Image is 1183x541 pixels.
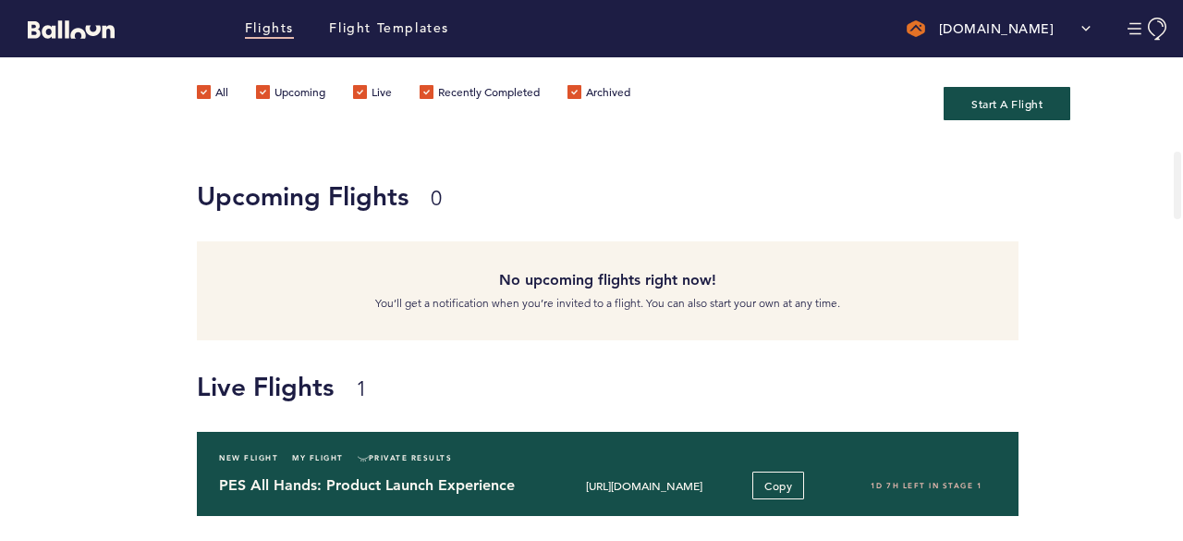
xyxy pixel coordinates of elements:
[567,85,630,104] label: Archived
[939,19,1055,38] p: [DOMAIN_NAME]
[358,449,453,467] span: Private Results
[1128,18,1169,41] button: Manage Account
[211,269,1005,291] h4: No upcoming flights right now!
[197,178,1005,215] h1: Upcoming Flights
[219,474,527,497] h4: PES All Hands: Product Launch Experience
[211,294,1005,313] p: You’ll get a notification when you’re invited to a flight. You can also start your own at any time.
[944,87,1070,120] button: Start A Flight
[764,478,792,493] span: Copy
[245,18,294,39] a: Flights
[897,10,1101,47] button: [DOMAIN_NAME]
[752,472,804,499] button: Copy
[197,85,228,104] label: All
[420,85,540,104] label: Recently Completed
[197,368,1169,405] h1: Live Flights
[431,186,442,211] small: 0
[256,85,325,104] label: Upcoming
[14,18,115,38] a: Balloon
[353,85,392,104] label: Live
[28,20,115,39] svg: Balloon
[219,449,278,467] span: New Flight
[329,18,449,39] a: Flight Templates
[871,481,983,490] span: 1D 7H left in stage 1
[356,376,367,401] small: 1
[292,449,344,467] span: My Flight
